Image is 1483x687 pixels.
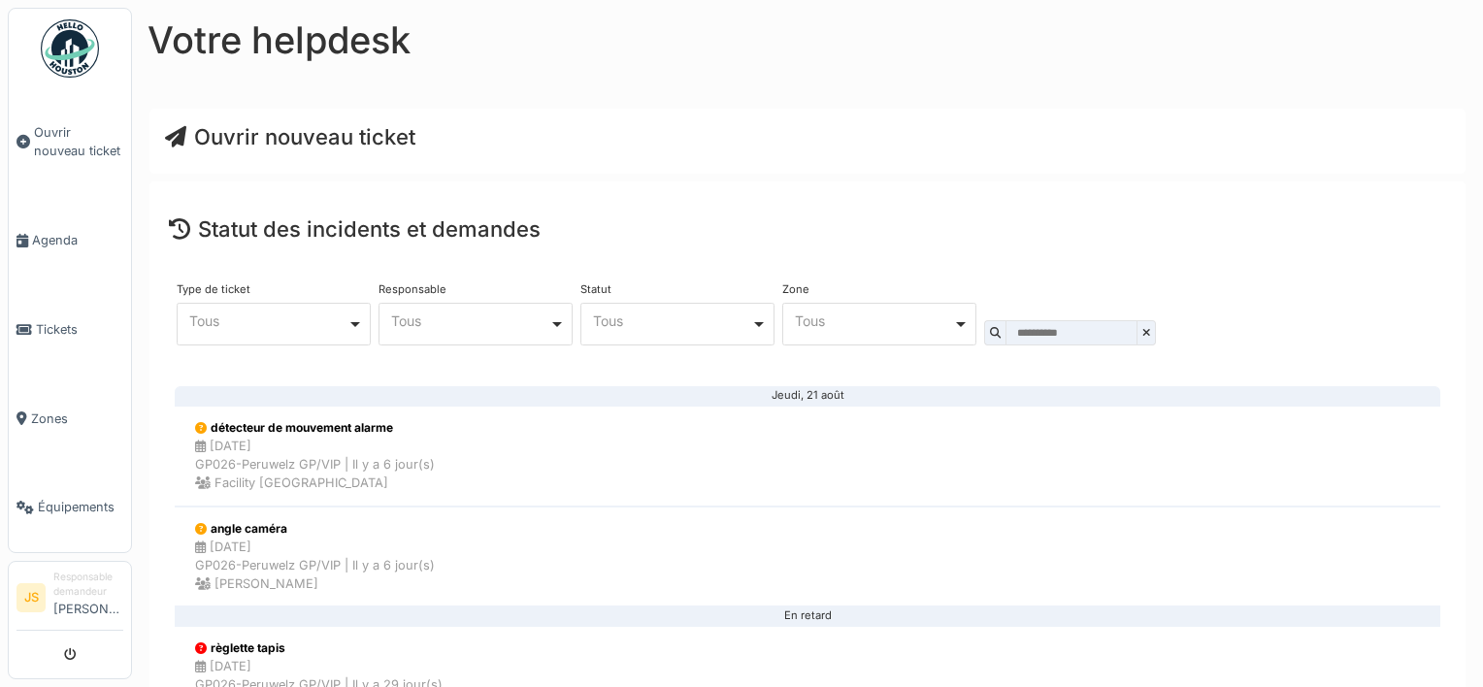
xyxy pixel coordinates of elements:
a: Ouvrir nouveau ticket [9,88,131,196]
a: angle caméra [DATE]GP026-Peruwelz GP/VIP | Il y a 6 jour(s) [PERSON_NAME] [175,507,1440,607]
div: Tous [593,315,751,326]
a: Agenda [9,196,131,285]
label: Statut [580,284,611,295]
span: Équipements [38,498,123,516]
span: Ouvrir nouveau ticket [34,123,123,160]
span: Zones [31,409,123,428]
a: Zones [9,374,131,463]
div: Responsable demandeur [53,570,123,600]
a: détecteur de mouvement alarme [DATE]GP026-Peruwelz GP/VIP | Il y a 6 jour(s) Facility [GEOGRAPHIC... [175,406,1440,507]
div: En retard [190,615,1425,617]
a: Tickets [9,285,131,375]
h4: Statut des incidents et demandes [169,216,1446,242]
label: Responsable [379,284,446,295]
div: angle caméra [195,520,435,538]
span: Tickets [36,320,123,339]
div: [DATE] GP026-Peruwelz GP/VIP | Il y a 6 jour(s) [PERSON_NAME] [195,538,435,594]
div: [DATE] GP026-Peruwelz GP/VIP | Il y a 6 jour(s) Facility [GEOGRAPHIC_DATA] [195,437,435,493]
label: Type de ticket [177,284,250,295]
div: règlette tapis [195,639,443,657]
div: Tous [795,315,953,326]
a: JS Responsable demandeur[PERSON_NAME] [16,570,123,631]
div: Tous [189,315,347,326]
li: [PERSON_NAME] [53,570,123,626]
label: Zone [782,284,809,295]
a: Ouvrir nouveau ticket [165,124,415,149]
span: Agenda [32,231,123,249]
div: détecteur de mouvement alarme [195,419,435,437]
div: Tous [391,315,549,326]
div: Jeudi, 21 août [190,395,1425,397]
a: Équipements [9,463,131,552]
li: JS [16,583,46,612]
img: Badge_color-CXgf-gQk.svg [41,19,99,78]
